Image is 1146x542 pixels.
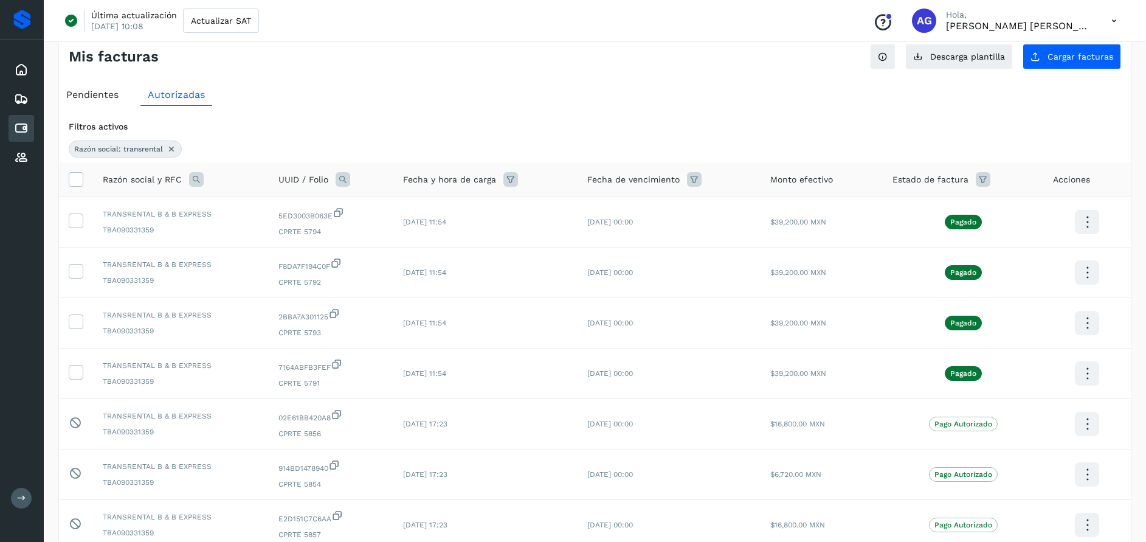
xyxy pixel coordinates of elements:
div: Razón social: transrental [69,141,182,158]
p: Pago Autorizado [934,470,992,479]
span: TBA090331359 [103,275,259,286]
span: TRANSRENTAL B & B EXPRESS [103,209,259,220]
span: 5ED3003B063E [278,207,384,221]
p: Hola, [946,10,1092,20]
span: TRANSRENTAL B & B EXPRESS [103,360,259,371]
span: Estado de factura [892,173,968,186]
span: 7164ABFB3FEF [278,358,384,373]
span: Fecha y hora de carga [403,173,496,186]
span: CPRTE 5793 [278,327,384,338]
div: Cuentas por pagar [9,115,34,142]
span: CPRTE 5791 [278,378,384,389]
span: TBA090331359 [103,477,259,488]
button: Cargar facturas [1023,44,1121,69]
span: [DATE] 17:23 [403,420,447,428]
span: 2BBA7A301125 [278,308,384,322]
span: $39,200.00 MXN [770,218,826,226]
div: Embarques [9,86,34,113]
span: TRANSRENTAL B & B EXPRESS [103,259,259,270]
span: E2D151C7C6AA [278,510,384,524]
span: [DATE] 00:00 [587,268,633,277]
span: UUID / Folio [278,173,328,186]
span: [DATE] 00:00 [587,319,633,327]
span: $16,800.00 MXN [770,420,825,428]
span: TRANSRENTAL B & B EXPRESS [103,411,259,422]
p: Pagado [950,268,976,277]
span: [DATE] 00:00 [587,470,633,479]
span: [DATE] 11:54 [403,218,446,226]
p: Pagado [950,319,976,327]
span: CPRTE 5854 [278,479,384,490]
p: Pago Autorizado [934,521,992,529]
span: [DATE] 17:23 [403,521,447,529]
span: Monto efectivo [770,173,833,186]
span: TRANSRENTAL B & B EXPRESS [103,310,259,321]
button: Descarga plantilla [905,44,1013,69]
span: [DATE] 00:00 [587,218,633,226]
span: Autorizadas [148,89,205,100]
span: Fecha de vencimiento [587,173,680,186]
span: [DATE] 00:00 [587,369,633,378]
span: 02E61BB420A8 [278,409,384,423]
span: Acciones [1053,173,1090,186]
p: Abigail Gonzalez Leon [946,20,1092,32]
span: TRANSRENTAL B & B EXPRESS [103,461,259,472]
span: CPRTE 5792 [278,277,384,288]
span: [DATE] 00:00 [587,521,633,529]
p: Pagado [950,218,976,226]
span: CPRTE 5794 [278,226,384,237]
span: Descarga plantilla [930,52,1005,61]
span: $39,200.00 MXN [770,319,826,327]
span: TBA090331359 [103,426,259,437]
div: Inicio [9,57,34,83]
span: 914BD1478940 [278,459,384,474]
p: Última actualización [91,10,177,21]
div: Filtros activos [69,120,1121,133]
span: [DATE] 11:54 [403,268,446,277]
button: Actualizar SAT [183,9,259,33]
p: Pagado [950,369,976,378]
span: F8DA7F194C0F [278,257,384,272]
span: [DATE] 11:54 [403,369,446,378]
div: Proveedores [9,144,34,171]
span: $39,200.00 MXN [770,268,826,277]
span: CPRTE 5857 [278,529,384,540]
span: Razón social: transrental [74,144,163,155]
p: Pago Autorizado [934,420,992,428]
span: [DATE] 00:00 [587,420,633,428]
span: Razón social y RFC [103,173,182,186]
span: CPRTE 5856 [278,428,384,439]
span: Actualizar SAT [191,16,251,25]
span: $39,200.00 MXN [770,369,826,378]
h4: Mis facturas [69,48,159,66]
span: [DATE] 17:23 [403,470,447,479]
span: Cargar facturas [1048,52,1113,61]
p: [DATE] 10:08 [91,21,143,32]
span: TBA090331359 [103,224,259,235]
span: TBA090331359 [103,325,259,336]
span: TRANSRENTAL B & B EXPRESS [103,512,259,523]
span: TBA090331359 [103,527,259,538]
span: [DATE] 11:54 [403,319,446,327]
span: TBA090331359 [103,376,259,387]
span: Pendientes [66,89,119,100]
span: $6,720.00 MXN [770,470,821,479]
span: $16,800.00 MXN [770,521,825,529]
